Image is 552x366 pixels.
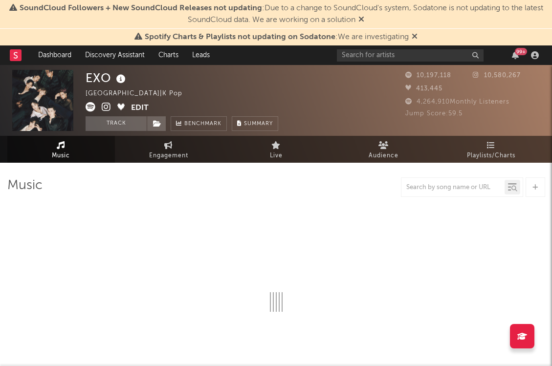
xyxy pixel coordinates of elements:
[78,45,152,65] a: Discovery Assistant
[145,33,409,41] span: : We are investigating
[20,4,262,12] span: SoundCloud Followers + New SoundCloud Releases not updating
[149,150,188,162] span: Engagement
[515,48,527,55] div: 99 +
[31,45,78,65] a: Dashboard
[337,49,484,62] input: Search for artists
[244,121,273,127] span: Summary
[467,150,515,162] span: Playlists/Charts
[405,86,442,92] span: 413,445
[20,4,543,24] span: : Due to a change to SoundCloud's system, Sodatone is not updating to the latest SoundCloud data....
[145,33,335,41] span: Spotify Charts & Playlists not updating on Sodatone
[473,72,521,79] span: 10,580,267
[86,70,128,86] div: EXO
[86,116,147,131] button: Track
[412,33,418,41] span: Dismiss
[369,150,398,162] span: Audience
[52,150,70,162] span: Music
[152,45,185,65] a: Charts
[438,136,545,163] a: Playlists/Charts
[7,136,115,163] a: Music
[405,72,451,79] span: 10,197,118
[115,136,222,163] a: Engagement
[358,16,364,24] span: Dismiss
[86,88,194,100] div: [GEOGRAPHIC_DATA] | K Pop
[171,116,227,131] a: Benchmark
[405,99,509,105] span: 4,264,910 Monthly Listeners
[401,184,505,192] input: Search by song name or URL
[270,150,283,162] span: Live
[184,118,221,130] span: Benchmark
[185,45,217,65] a: Leads
[330,136,438,163] a: Audience
[222,136,330,163] a: Live
[232,116,278,131] button: Summary
[512,51,519,59] button: 99+
[131,102,149,114] button: Edit
[405,110,463,117] span: Jump Score: 59.5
